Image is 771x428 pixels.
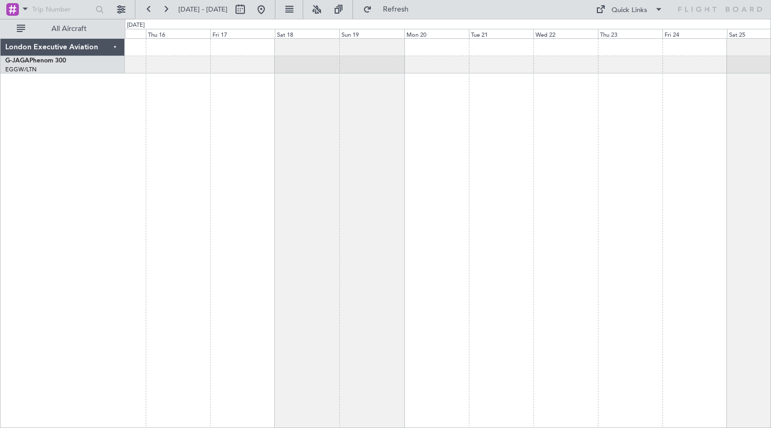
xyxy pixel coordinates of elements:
div: Sun 19 [339,29,404,38]
span: Refresh [374,6,418,13]
input: Trip Number [32,2,92,17]
div: Mon 20 [404,29,469,38]
a: G-JAGAPhenom 300 [5,58,66,64]
span: [DATE] - [DATE] [178,5,228,14]
div: Thu 16 [146,29,210,38]
span: G-JAGA [5,58,29,64]
div: Tue 21 [469,29,533,38]
div: Wed 22 [533,29,598,38]
div: Fri 17 [210,29,275,38]
div: Quick Links [612,5,647,16]
button: Quick Links [591,1,668,18]
div: Sat 18 [275,29,339,38]
button: Refresh [358,1,421,18]
div: Fri 24 [662,29,727,38]
div: Thu 23 [598,29,662,38]
a: EGGW/LTN [5,66,37,73]
button: All Aircraft [12,20,114,37]
div: [DATE] [127,21,145,30]
span: All Aircraft [27,25,111,33]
